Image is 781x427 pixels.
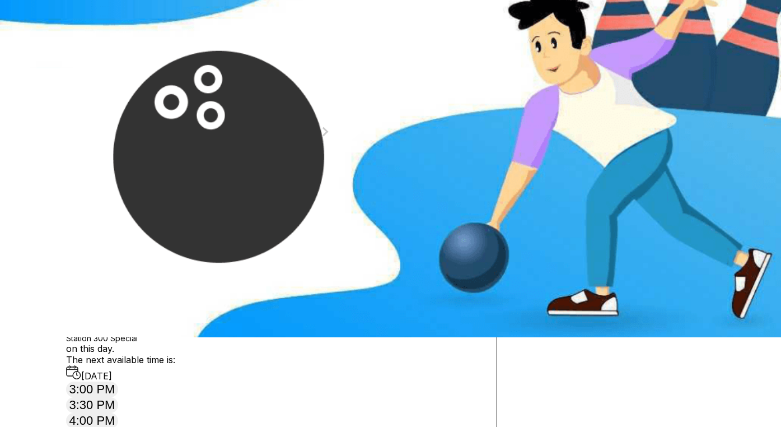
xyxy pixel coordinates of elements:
[66,382,119,397] button: 3:00 PM
[66,397,119,413] button: 3:30 PM
[66,322,480,354] div: Unfortunately, there are no available times for on this day.
[316,123,334,141] button: Next Month
[66,354,480,382] div: The next available time is:
[66,365,480,382] div: [DATE]
[66,333,480,343] a: Station 300 Special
